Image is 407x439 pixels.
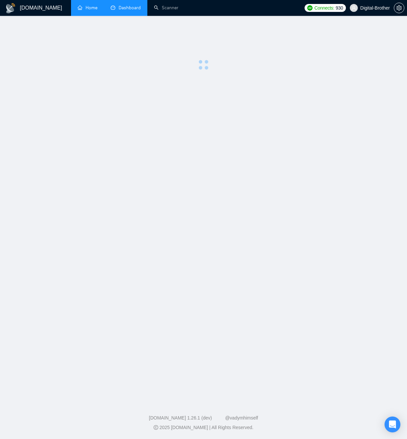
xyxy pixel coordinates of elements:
[307,5,313,11] img: upwork-logo.png
[336,4,343,12] span: 930
[149,415,212,420] a: [DOMAIN_NAME] 1.26.1 (dev)
[119,5,141,11] span: Dashboard
[385,417,400,432] div: Open Intercom Messenger
[394,5,404,11] a: setting
[78,5,97,11] a: homeHome
[154,5,178,11] a: searchScanner
[351,6,356,10] span: user
[225,415,258,420] a: @vadymhimself
[394,3,404,13] button: setting
[314,4,334,12] span: Connects:
[154,425,158,430] span: copyright
[5,3,16,14] img: logo
[111,5,115,10] span: dashboard
[5,424,402,431] div: 2025 [DOMAIN_NAME] | All Rights Reserved.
